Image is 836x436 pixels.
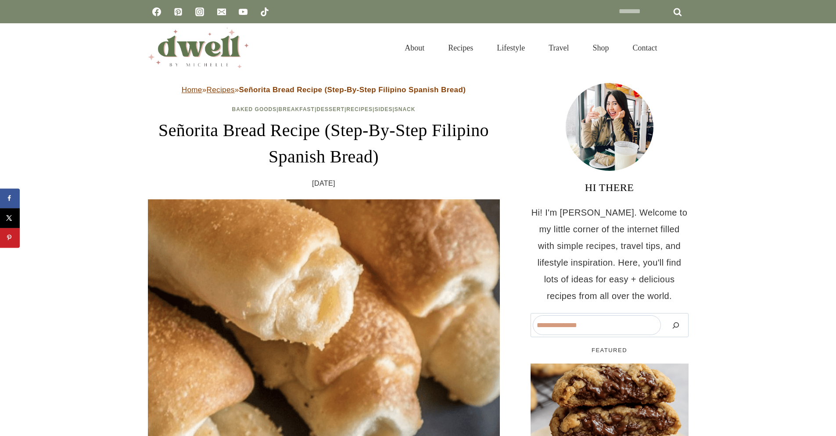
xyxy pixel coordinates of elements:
a: Pinterest [169,3,187,21]
a: Sides [374,106,392,112]
a: Facebook [148,3,165,21]
a: Recipes [207,86,235,94]
p: Hi! I'm [PERSON_NAME]. Welcome to my little corner of the internet filled with simple recipes, tr... [531,204,689,304]
a: Home [182,86,202,94]
button: View Search Form [674,40,689,55]
a: TikTok [256,3,273,21]
a: Instagram [191,3,208,21]
a: Contact [621,32,669,63]
span: | | | | | [232,106,416,112]
strong: Señorita Bread Recipe (Step-By-Step Filipino Spanish Bread) [239,86,466,94]
a: YouTube [234,3,252,21]
a: About [393,32,436,63]
nav: Primary Navigation [393,32,669,63]
a: Dessert [316,106,344,112]
a: Lifestyle [485,32,537,63]
h1: Señorita Bread Recipe (Step-By-Step Filipino Spanish Bread) [148,117,500,170]
a: Recipes [436,32,485,63]
a: Recipes [346,106,373,112]
a: Baked Goods [232,106,277,112]
img: DWELL by michelle [148,28,249,68]
a: Snack [395,106,416,112]
button: Search [665,315,686,335]
time: [DATE] [312,177,335,190]
span: » » [182,86,466,94]
a: Email [213,3,230,21]
a: Travel [537,32,581,63]
a: Breakfast [279,106,315,112]
h3: HI THERE [531,180,689,195]
a: Shop [581,32,621,63]
h5: FEATURED [531,346,689,355]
